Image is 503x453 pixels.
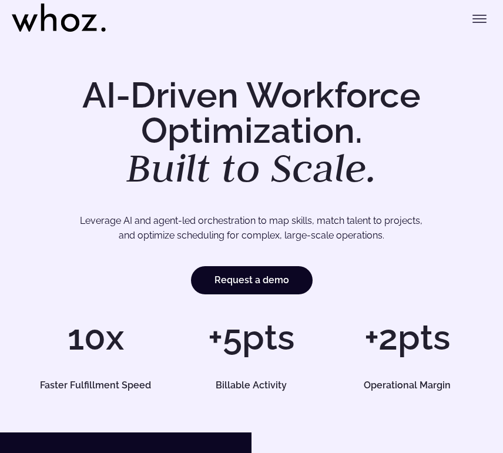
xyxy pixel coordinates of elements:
button: Toggle menu [468,7,491,31]
h5: Operational Margin [343,381,472,390]
h5: Billable Activity [187,381,317,390]
h1: 10x [24,320,167,355]
iframe: Chatbot [425,375,487,437]
h5: Faster Fulfillment Speed [31,381,160,390]
p: Leverage AI and agent-led orchestration to map skills, match talent to projects, and optimize sch... [46,213,457,243]
a: Request a demo [191,266,313,294]
h1: AI-Driven Workforce Optimization. [24,78,479,188]
em: Built to Scale. [126,142,377,193]
h1: +2pts [336,320,479,355]
h1: +5pts [179,320,323,355]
